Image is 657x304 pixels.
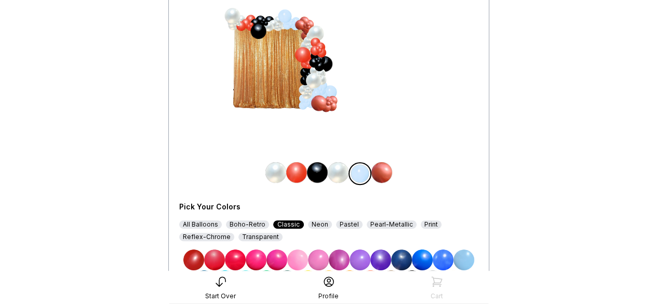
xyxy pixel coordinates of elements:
[179,233,234,241] div: Reflex-Chrome
[421,220,441,229] div: Print
[205,292,236,300] div: Start Over
[179,220,222,229] div: All Balloons
[318,292,339,300] div: Profile
[179,202,359,212] div: Pick Your Colors
[367,220,417,229] div: Pearl-Metallic
[226,220,269,229] div: Boho-Retro
[273,220,304,229] div: Classic
[308,220,332,229] div: Neon
[336,220,363,229] div: Pastel
[431,292,443,300] div: Cart
[238,233,283,241] div: Transparent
